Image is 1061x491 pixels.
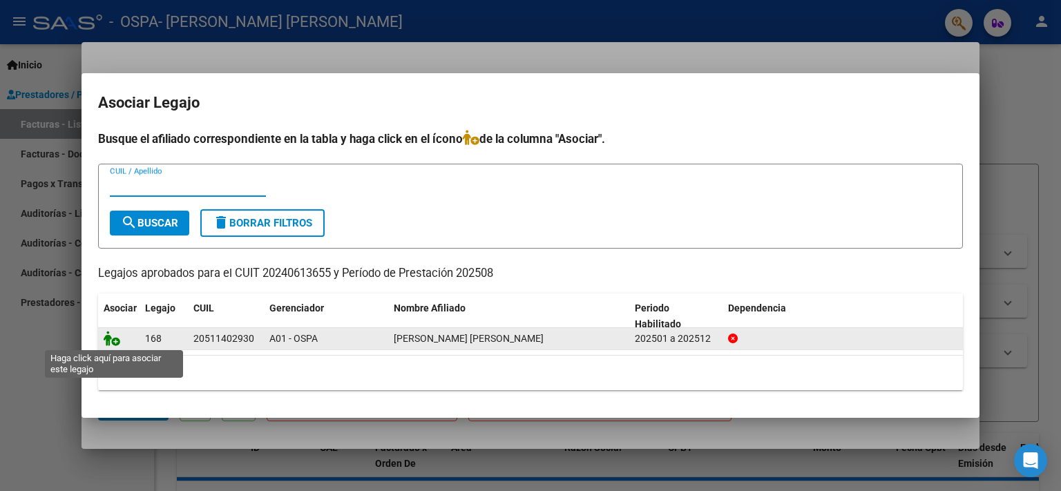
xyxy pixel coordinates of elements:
[635,331,717,347] div: 202501 a 202512
[394,333,544,344] span: BERGADILLO GIOVANNY MARTIN
[728,302,786,314] span: Dependencia
[394,302,466,314] span: Nombre Afiliado
[104,302,137,314] span: Asociar
[98,265,963,282] p: Legajos aprobados para el CUIT 20240613655 y Período de Prestación 202508
[145,302,175,314] span: Legajo
[121,217,178,229] span: Buscar
[213,217,312,229] span: Borrar Filtros
[110,211,189,235] button: Buscar
[188,293,264,339] datatable-header-cell: CUIL
[98,90,963,116] h2: Asociar Legajo
[200,209,325,237] button: Borrar Filtros
[635,302,681,329] span: Periodo Habilitado
[213,214,229,231] mat-icon: delete
[388,293,629,339] datatable-header-cell: Nombre Afiliado
[145,333,162,344] span: 168
[98,130,963,148] h4: Busque el afiliado correspondiente en la tabla y haga click en el ícono de la columna "Asociar".
[629,293,723,339] datatable-header-cell: Periodo Habilitado
[193,302,214,314] span: CUIL
[269,333,318,344] span: A01 - OSPA
[121,214,137,231] mat-icon: search
[98,293,140,339] datatable-header-cell: Asociar
[98,356,963,390] div: 1 registros
[193,331,254,347] div: 20511402930
[723,293,964,339] datatable-header-cell: Dependencia
[140,293,188,339] datatable-header-cell: Legajo
[264,293,388,339] datatable-header-cell: Gerenciador
[269,302,324,314] span: Gerenciador
[1014,444,1047,477] div: Open Intercom Messenger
